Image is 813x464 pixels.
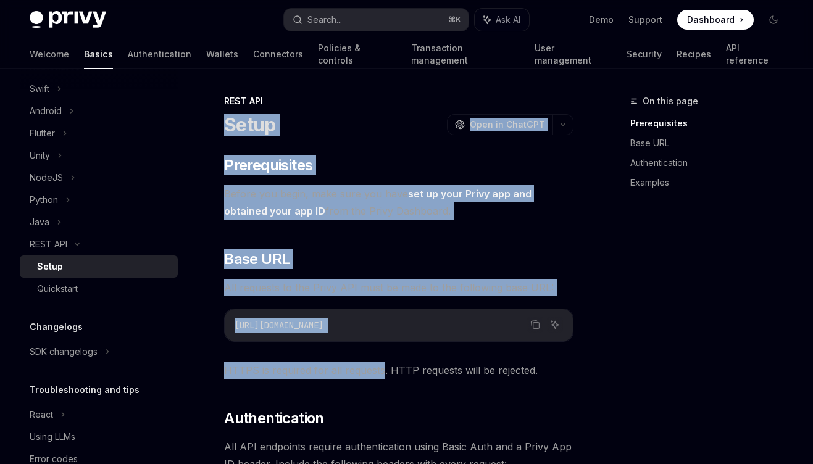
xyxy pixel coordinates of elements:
h5: Troubleshooting and tips [30,383,140,397]
h5: Changelogs [30,320,83,334]
a: Policies & controls [318,39,396,69]
span: Base URL [224,249,290,269]
div: Android [30,104,62,118]
a: Basics [84,39,113,69]
span: All requests to the Privy API must be made to the following base URL: [224,279,573,296]
a: Security [627,39,662,69]
img: dark logo [30,11,106,28]
a: Using LLMs [20,426,178,448]
div: SDK changelogs [30,344,98,359]
a: Support [628,14,662,26]
span: Open in ChatGPT [470,118,545,131]
button: Ask AI [547,317,563,333]
span: On this page [643,94,698,109]
a: Base URL [630,133,793,153]
span: Prerequisites [224,155,312,175]
div: Python [30,193,58,207]
span: Ask AI [496,14,520,26]
a: User management [535,39,612,69]
div: REST API [224,95,573,107]
button: Search...⌘K [284,9,468,31]
button: Copy the contents from the code block [527,317,543,333]
div: Using LLMs [30,429,75,444]
div: REST API [30,237,67,252]
div: Swift [30,81,49,96]
span: Authentication [224,408,324,428]
h1: Setup [224,114,275,136]
span: Before you begin, make sure you have from the Privy Dashboard. [224,185,573,220]
span: HTTPS is required for all requests. HTTP requests will be rejected. [224,362,573,379]
button: Ask AI [475,9,529,31]
a: Examples [630,173,793,193]
a: Setup [20,255,178,278]
div: Setup [37,259,63,274]
a: API reference [726,39,783,69]
a: Dashboard [677,10,754,30]
div: Java [30,215,49,230]
div: Flutter [30,126,55,141]
div: Search... [307,12,342,27]
a: Authentication [630,153,793,173]
div: Quickstart [37,281,78,296]
span: Dashboard [687,14,735,26]
a: Transaction management [411,39,520,69]
a: Authentication [128,39,191,69]
a: Demo [589,14,614,26]
div: NodeJS [30,170,63,185]
a: Recipes [677,39,711,69]
div: React [30,407,53,422]
span: ⌘ K [448,15,461,25]
a: Prerequisites [630,114,793,133]
a: Connectors [253,39,303,69]
a: Welcome [30,39,69,69]
span: [URL][DOMAIN_NAME] [235,320,323,331]
a: Wallets [206,39,238,69]
a: Quickstart [20,278,178,300]
div: Unity [30,148,50,163]
button: Open in ChatGPT [447,114,552,135]
button: Toggle dark mode [764,10,783,30]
